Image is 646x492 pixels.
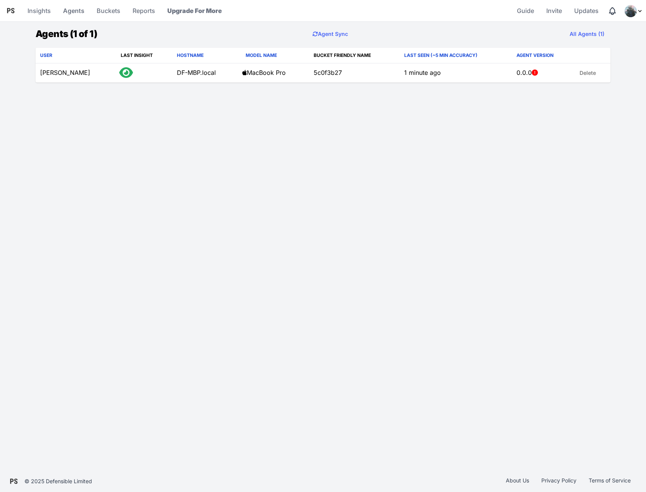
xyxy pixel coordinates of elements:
div: Profile Menu [625,5,643,17]
td: 0.0.0 [512,63,575,83]
td: 1 minute ago [400,63,512,83]
a: Guide [514,2,537,20]
a: Privacy Policy [535,477,583,486]
a: Agent Version [516,52,554,58]
a: Reports [130,2,158,20]
a: Last Seen (~5 min accuracy) [404,52,478,58]
a: About Us [500,477,535,486]
td: [PERSON_NAME] [36,63,116,83]
h1: Agents (1 of 1) [36,27,97,41]
a: Buckets [94,2,123,20]
a: Delete [575,65,601,81]
div: © 2025 Defensible Limited [24,477,92,485]
a: Insights [24,2,54,20]
a: Agents [60,2,87,20]
a: All Agents (1) [563,26,610,42]
a: Model Name [246,52,277,58]
th: Last Insight [116,48,172,63]
span: Guide [517,3,534,18]
td: MacBook Pro [238,63,309,83]
span: Updates [574,3,599,18]
td: DF-MBP.local [172,63,238,83]
th: Bucket Friendly Name [309,48,400,63]
a: Terms of Service [583,477,637,486]
button: Agent Sync [306,26,354,42]
a: Hostname [177,52,204,58]
a: User [40,52,52,58]
div: Notifications [608,6,617,16]
a: Updates [571,2,602,20]
a: Upgrade For More [164,2,225,20]
img: DS Consulting [625,5,637,17]
a: Invite [543,2,565,20]
td: 5c0f3b27 [309,63,400,83]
